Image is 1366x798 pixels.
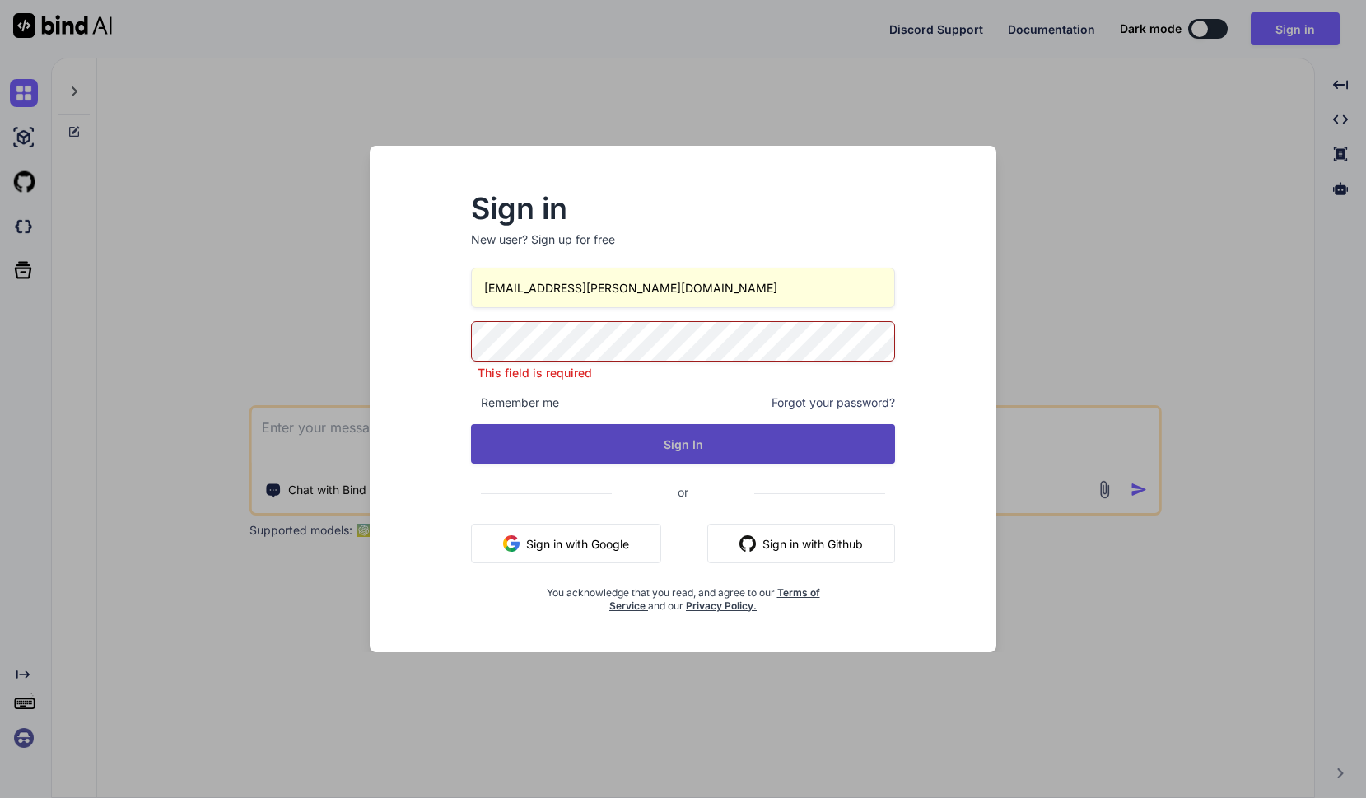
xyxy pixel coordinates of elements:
img: google [503,535,520,552]
h2: Sign in [471,195,896,222]
div: Sign up for free [531,231,615,248]
img: github [739,535,756,552]
span: Forgot your password? [772,394,895,411]
span: or [612,472,754,512]
a: Privacy Policy. [686,600,757,612]
button: Sign In [471,424,896,464]
p: This field is required [471,365,896,381]
div: You acknowledge that you read, and agree to our and our [542,576,825,613]
a: Terms of Service [609,586,820,612]
p: New user? [471,231,896,268]
button: Sign in with Github [707,524,895,563]
input: Login or Email [471,268,896,308]
span: Remember me [471,394,559,411]
button: Sign in with Google [471,524,661,563]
